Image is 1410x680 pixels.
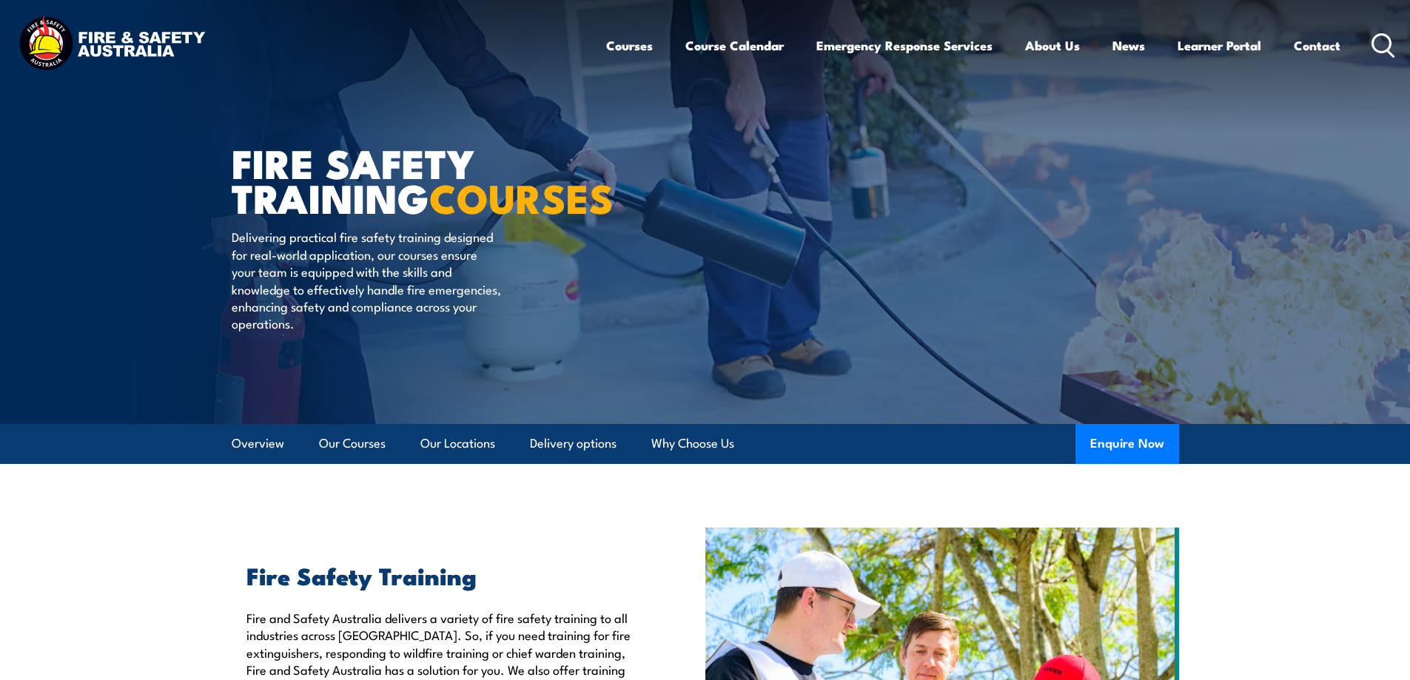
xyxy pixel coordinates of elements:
[651,424,734,463] a: Why Choose Us
[816,26,993,65] a: Emergency Response Services
[232,228,502,331] p: Delivering practical fire safety training designed for real-world application, our courses ensure...
[232,424,284,463] a: Overview
[1178,26,1261,65] a: Learner Portal
[606,26,653,65] a: Courses
[246,565,637,585] h2: Fire Safety Training
[319,424,386,463] a: Our Courses
[1112,26,1145,65] a: News
[429,166,614,227] strong: COURSES
[1294,26,1340,65] a: Contact
[1075,424,1179,464] button: Enquire Now
[530,424,617,463] a: Delivery options
[232,145,597,214] h1: FIRE SAFETY TRAINING
[685,26,784,65] a: Course Calendar
[420,424,495,463] a: Our Locations
[1025,26,1080,65] a: About Us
